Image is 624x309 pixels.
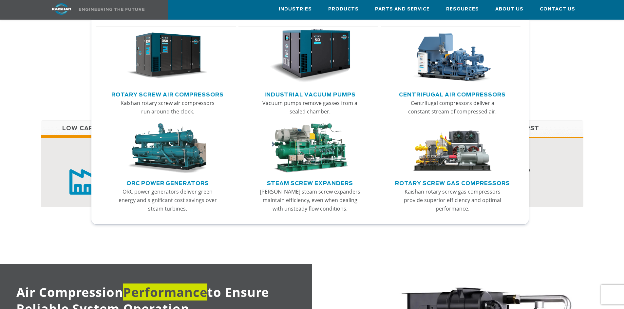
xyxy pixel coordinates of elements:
a: Steam Screw Expanders [267,178,353,187]
a: About Us [495,0,523,18]
a: Parts and Service [375,0,430,18]
a: Low Capital Investment [41,120,177,137]
img: thumb-Centrifugal-Air-Compressors [412,29,493,83]
p: Vacuum pumps remove gasses from a sealed chamber. [259,99,361,116]
a: Rotary Screw Gas Compressors [395,178,510,187]
span: Resources [446,6,479,13]
img: thumb-ORC-Power-Generators [127,123,208,174]
h5: KRSL Air Compressor Benefits [41,83,583,97]
span: Parts and Service [375,6,430,13]
img: low capital investment badge [69,148,121,195]
a: Industrial Vacuum Pumps [264,89,356,99]
span: Products [328,6,359,13]
p: Kaishan rotary screw air compressors run around the clock. [117,99,219,116]
img: thumb-Steam-Screw-Expanders [270,123,350,174]
div: Low Capital Investment [41,137,583,207]
img: thumb-Rotary-Screw-Gas-Compressors [412,123,493,174]
img: Engineering the future [79,8,144,11]
img: thumb-Industrial-Vacuum-Pumps [270,29,350,83]
p: ORC power generators deliver green energy and significant cost savings over steam turbines. [117,187,219,213]
img: thumb-Rotary-Screw-Air-Compressors [127,29,208,83]
a: Contact Us [540,0,575,18]
span: About Us [495,6,523,13]
a: ORC Power Generators [126,178,209,187]
span: Industries [279,6,312,13]
p: Centrifugal compressors deliver a constant stream of compressed air. [401,99,503,116]
span: Performance [123,283,207,300]
p: Kaishan rotary screw gas compressors provide superior efficiency and optimal performance. [401,187,503,213]
a: Industries [279,0,312,18]
a: Products [328,0,359,18]
a: Rotary Screw Air Compressors [111,89,224,99]
a: Resources [446,0,479,18]
a: Centrifugal Air Compressors [399,89,506,99]
img: kaishan logo [37,3,86,15]
span: Contact Us [540,6,575,13]
p: [PERSON_NAME] steam screw expanders maintain efficiency, even when dealing with unsteady flow con... [259,187,361,213]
